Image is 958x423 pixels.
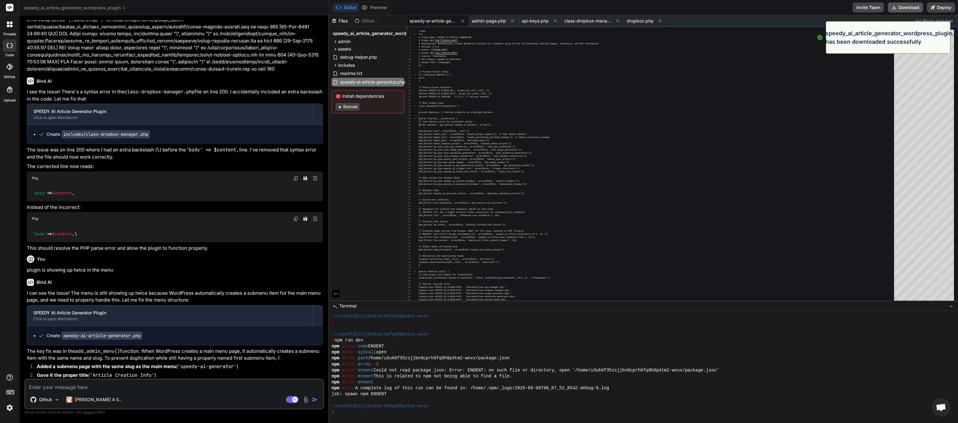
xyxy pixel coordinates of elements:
[407,89,411,92] div: 20
[52,190,72,196] span: $content
[419,76,425,79] span: exit;
[407,211,411,214] div: 59
[407,111,411,114] div: 27
[471,167,520,170] span: ', array($this, 'trigger_cron_event'));
[471,292,511,295] span: udes/class-image-generator.php';
[54,397,60,402] img: Pick Models
[46,131,150,137] div: Create
[471,151,532,154] span: ion', array($this, 'test_animation_generation'));
[407,170,411,173] div: 46
[407,133,411,136] div: 34
[37,256,45,262] h6: You
[470,145,516,148] span: array($this, 'test_api_connection'));
[407,92,411,95] div: 21
[817,29,823,46] img: alert
[333,303,337,309] span: >_
[471,183,527,185] span: ropbox', array($this, 'disconnect_dropbox'));
[407,217,411,220] div: 61
[407,173,411,176] div: 47
[564,18,611,24] span: class-dropbox-manager.php
[407,229,411,233] div: 65
[922,18,953,24] span: Show preview
[336,103,360,111] button: Execute
[419,220,448,223] span: // Frontend edit button
[471,133,526,135] span: dle_plugin_update')); // Safe update handler
[471,276,534,279] span: r', false, dirname(plugin_basename(__FILE__)) . '/
[419,298,471,301] span: require_once SPEEDY_AI_PLUGIN_PATH . 'incl
[407,195,411,198] div: 54
[927,2,955,12] button: Deploy
[32,231,78,237] code: => ,\
[407,208,411,211] div: 58
[407,61,411,64] div: 11
[534,136,550,139] span: ssion changes
[419,158,470,160] span: add_action('wp_ajax_manual_post_article',
[331,319,335,325] span: ❯
[27,88,323,102] p: I see the issue! There's a syntax error in the file on line 200. I accidentally included an extra...
[407,101,411,105] div: 24
[419,136,471,139] span: add_action('admin_init', array($this, 'han
[419,180,471,182] span: add_action('wp_ajax_speedy_ai_connect_drop
[471,236,532,239] span: his, 'speedy_ai_filter_post_thumbnail_html'), 10,
[312,216,318,222] img: Open in Browser
[419,139,471,142] span: add_action('admin_menu', array($this, 'add
[293,176,298,181] img: copy
[335,337,363,343] span: npm run dev
[471,258,495,260] span: this, 'activate'));
[52,231,72,237] span: $content
[407,201,411,204] div: 56
[407,123,411,126] div: 31
[471,208,494,210] span: oved to init hook)
[419,70,449,73] span: // Prevent direct access
[407,192,411,195] div: 53
[27,290,323,304] p: I can see the issue! The menu is still showing up twice because WordPress automatically creates a...
[312,175,318,181] img: Open in Browser
[419,73,451,76] span: if (!defined('ABSPATH')) {
[472,18,506,24] span: admin-page.php
[419,101,444,104] span: // Main plugin class
[471,142,512,145] span: $this, 'enqueue_admin_scripts'));
[419,120,471,123] span: // Load options early for consistent acces
[471,148,522,151] span: , array($this, 'test_image_generation'));
[407,70,411,73] div: 14
[419,211,471,214] span: // CRITICAL FIX: Set a higher priority (la
[27,267,323,274] p: plugin is showing up twice in the menu
[407,223,411,226] div: 63
[331,343,339,349] span: npm
[27,348,323,362] p: The key fix was in the function. When WordPress creates a main menu page, it automatically create...
[627,18,654,24] span: dropbox.php
[407,254,411,258] div: 73
[419,254,464,257] span: // Activation and deactivation hooks
[407,36,411,39] div: 3
[471,155,527,157] span: n', array($this, 'test_dropbox_connection'));
[471,229,524,232] span: LY for full size, handled in HTML filters)
[407,136,411,139] div: 35
[419,42,480,45] span: * Description: Automatically create WordPress art
[407,95,411,98] div: 22
[419,130,470,132] span: add_action('init', array($this, 'init'));
[407,298,411,301] div: 87
[27,163,323,170] p: The corrected line now reads:
[407,67,411,70] div: 13
[407,286,411,289] div: 83
[36,279,52,285] h6: Bind AI
[4,402,15,413] img: settings
[419,55,446,57] span: * License: Proprietary
[27,204,323,211] p: Instead of the incorrect:
[3,32,16,37] label: threads
[471,139,490,142] span: _admin_menu'));
[419,45,439,48] span: * Version: 2.2.8
[419,142,471,145] span: add_action('admin_enqueue_scripts', array(
[435,52,457,54] span: [URL][DOMAIN_NAME]
[419,270,449,273] span: public function init() {
[419,229,471,232] span: // Frontend image serving from Dropbox (ON
[407,45,411,48] div: 6
[407,52,411,55] div: 8
[407,164,411,167] div: 44
[27,146,323,160] p: The issue was on line 200 where I had an extra backslash ( ) before the line. I've removed that s...
[36,78,52,84] h6: Bind AI
[471,214,500,217] span: _cron_schedules'), 20);
[407,130,411,133] div: 33
[32,190,75,196] code: => ,
[407,80,411,83] div: 17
